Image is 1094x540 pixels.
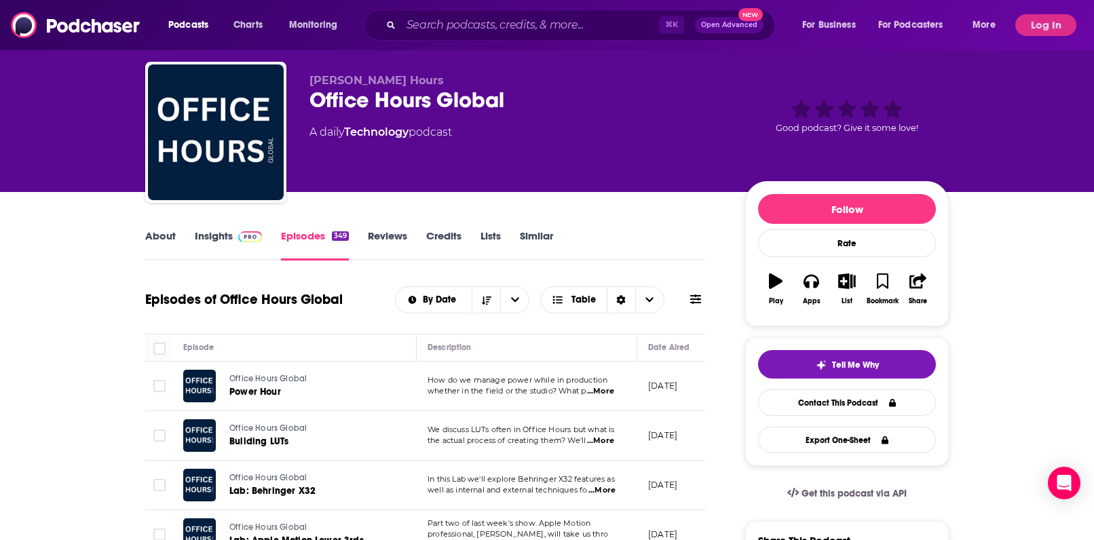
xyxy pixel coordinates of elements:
[701,22,757,28] span: Open Advanced
[832,360,879,370] span: Tell Me Why
[607,287,635,313] div: Sort Direction
[195,229,262,261] a: InsightsPodchaser Pro
[776,123,918,133] span: Good podcast? Give it some love!
[878,16,943,35] span: For Podcasters
[423,295,461,305] span: By Date
[281,229,349,261] a: Episodes349
[472,287,500,313] button: Sort Direction
[428,425,614,434] span: We discuss LUTs often in Office Hours but what is
[153,429,166,442] span: Toggle select row
[229,473,307,482] span: Office Hours Global
[332,231,349,241] div: 349
[776,477,918,510] a: Get this podcast via API
[309,74,444,87] span: [PERSON_NAME] Hours
[428,436,586,445] span: the actual process of creating them? We'll
[695,17,763,33] button: Open AdvancedNew
[395,286,530,313] h2: Choose List sort
[238,231,262,242] img: Podchaser Pro
[500,287,529,313] button: open menu
[793,265,829,313] button: Apps
[153,479,166,491] span: Toggle select row
[229,435,391,448] a: Building LUTs
[648,429,677,441] p: [DATE]
[587,386,614,397] span: ...More
[229,484,391,498] a: Lab: Behringer X32
[145,291,343,308] h1: Episodes of Office Hours Global
[229,522,307,532] span: Office Hours Global
[758,427,936,453] button: Export One-Sheet
[571,295,596,305] span: Table
[801,488,907,499] span: Get this podcast via API
[233,16,263,35] span: Charts
[867,297,899,305] div: Bookmark
[229,374,307,383] span: Office Hours Global
[229,485,316,497] span: Lab: Behringer X32
[229,436,288,447] span: Building LUTs
[229,386,281,398] span: Power Hour
[11,12,141,38] img: Podchaser - Follow, Share and Rate Podcasts
[648,380,677,391] p: [DATE]
[758,194,936,224] button: Follow
[377,9,788,41] div: Search podcasts, credits, & more...
[842,297,852,305] div: List
[802,16,856,35] span: For Business
[869,14,963,36] button: open menu
[963,14,1013,36] button: open menu
[745,74,949,158] div: Good podcast? Give it some love!
[145,229,176,261] a: About
[229,522,391,534] a: Office Hours Global
[829,265,865,313] button: List
[738,8,763,21] span: New
[520,229,553,261] a: Similar
[396,295,472,305] button: open menu
[229,385,391,399] a: Power Hour
[1015,14,1076,36] button: Log In
[368,229,407,261] a: Reviews
[769,297,783,305] div: Play
[803,297,820,305] div: Apps
[480,229,501,261] a: Lists
[183,339,214,355] div: Episode
[1048,467,1080,499] div: Open Intercom Messenger
[758,350,936,379] button: tell me why sparkleTell Me Why
[428,474,615,484] span: In this Lab we'll explore Behringer X32 features as
[426,229,461,261] a: Credits
[225,14,271,36] a: Charts
[793,14,873,36] button: open menu
[540,286,664,313] button: Choose View
[758,229,936,257] div: Rate
[648,479,677,490] p: [DATE]
[428,375,607,385] span: How do we manage power while in production
[648,528,677,540] p: [DATE]
[148,64,284,200] img: Office Hours Global
[648,339,690,355] div: Date Aired
[229,423,307,433] span: Office Hours Global
[909,297,927,305] div: Share
[758,389,936,416] a: Contact This Podcast
[428,518,590,528] span: Part two of last week's show. Apple Motion
[229,423,391,435] a: Office Hours Global
[344,126,409,138] a: Technology
[816,360,827,370] img: tell me why sparkle
[428,386,586,396] span: whether in the field or the studio? What p
[659,16,684,34] span: ⌘ K
[229,472,391,484] a: Office Hours Global
[587,436,614,446] span: ...More
[168,16,208,35] span: Podcasts
[309,124,452,140] div: A daily podcast
[588,485,616,496] span: ...More
[428,529,608,539] span: professional, [PERSON_NAME], will take us thro
[901,265,936,313] button: Share
[280,14,355,36] button: open menu
[229,373,391,385] a: Office Hours Global
[865,265,900,313] button: Bookmark
[401,14,659,36] input: Search podcasts, credits, & more...
[289,16,337,35] span: Monitoring
[159,14,226,36] button: open menu
[973,16,996,35] span: More
[758,265,793,313] button: Play
[428,339,471,355] div: Description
